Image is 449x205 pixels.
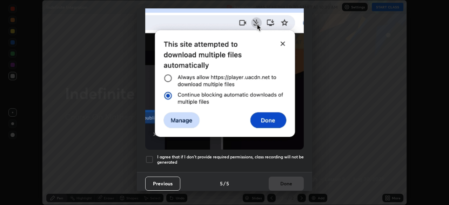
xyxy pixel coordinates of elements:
h5: I agree that if I don't provide required permissions, class recording will not be generated [157,154,304,165]
button: Previous [145,177,180,191]
h4: 5 [220,180,223,187]
h4: 5 [226,180,229,187]
h4: / [223,180,226,187]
